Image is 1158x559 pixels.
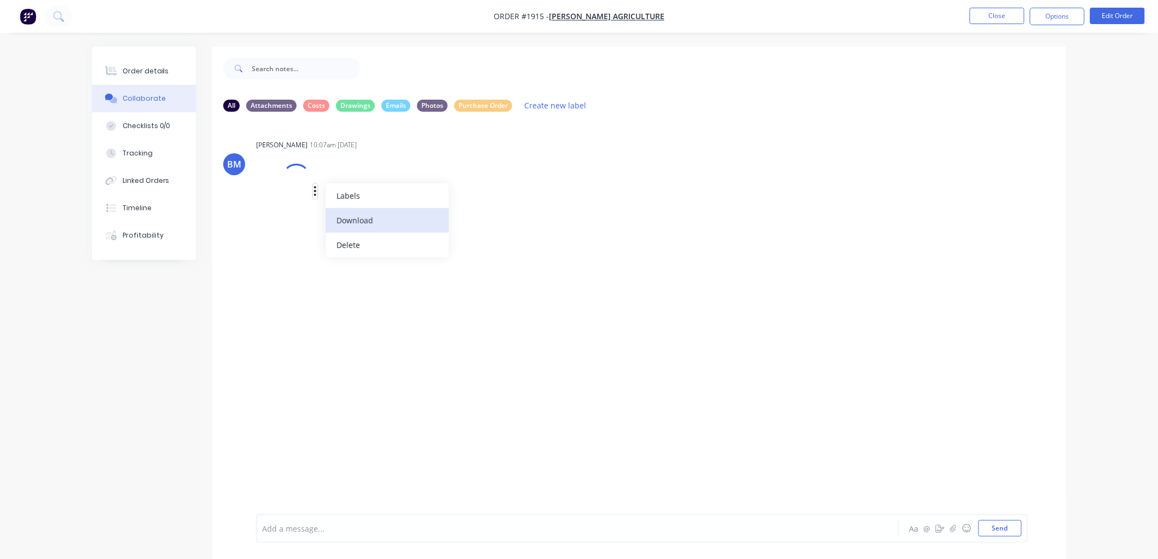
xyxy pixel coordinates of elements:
[92,112,196,140] button: Checklists 0/0
[519,98,592,113] button: Create new label
[92,57,196,85] button: Order details
[246,100,297,112] div: Attachments
[123,66,169,76] div: Order details
[123,230,164,240] div: Profitability
[92,140,196,167] button: Tracking
[970,8,1024,24] button: Close
[123,176,170,186] div: Linked Orders
[960,522,973,535] button: ☺
[92,167,196,194] button: Linked Orders
[310,140,357,150] div: 10:07am [DATE]
[494,11,549,22] span: Order #1915 -
[123,203,152,213] div: Timeline
[454,100,512,112] div: Purchase Order
[223,100,240,112] div: All
[907,522,920,535] button: Aa
[978,520,1022,537] button: Send
[326,183,449,208] button: Labels
[252,57,360,79] input: Search notes...
[303,100,329,112] div: Costs
[92,222,196,249] button: Profitability
[1030,8,1085,25] button: Options
[123,148,153,158] div: Tracking
[123,121,171,131] div: Checklists 0/0
[326,208,449,233] button: Download
[417,100,448,112] div: Photos
[92,194,196,222] button: Timeline
[920,522,934,535] button: @
[123,94,166,103] div: Collaborate
[1090,8,1145,24] button: Edit Order
[381,100,410,112] div: Emails
[227,158,241,171] div: BM
[326,233,449,257] button: Delete
[20,8,36,25] img: Factory
[549,11,664,22] a: [PERSON_NAME] Agriculture
[256,140,308,150] div: [PERSON_NAME]
[336,100,375,112] div: Drawings
[92,85,196,112] button: Collaborate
